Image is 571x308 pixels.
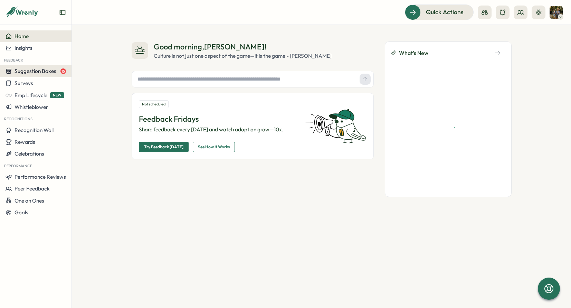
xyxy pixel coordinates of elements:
span: Rewards [15,139,35,145]
span: Goals [15,209,28,216]
span: Home [15,33,29,39]
span: Surveys [15,80,33,86]
span: See How It Works [198,142,230,152]
span: NEW [50,92,64,98]
img: Jessi Rubbicco [550,6,563,19]
p: Share feedback every [DATE] and watch adoption grow—10x. [139,126,297,133]
span: Recognition Wall [15,127,54,133]
div: Culture is not just one aspect of the game—it is the game - [PERSON_NAME] [154,52,332,60]
span: Try Feedback [DATE] [144,142,183,152]
span: What's New [399,49,428,57]
span: Peer Feedback [15,185,50,192]
button: Try Feedback [DATE] [139,142,189,152]
span: Emp Lifecycle [15,92,47,99]
button: See How It Works [193,142,235,152]
span: Celebrations [15,150,44,157]
span: Insights [15,45,32,51]
div: Not scheduled [139,100,169,108]
span: Quick Actions [426,8,464,17]
button: Expand sidebar [59,9,66,16]
span: Whistleblower [15,104,48,110]
span: One on Ones [15,197,44,204]
span: Suggestion Boxes [15,68,56,74]
div: Good morning , [PERSON_NAME] ! [154,41,332,52]
span: 15 [60,68,66,74]
button: Quick Actions [405,4,474,20]
p: Feedback Fridays [139,114,297,124]
span: Performance Reviews [15,174,66,180]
